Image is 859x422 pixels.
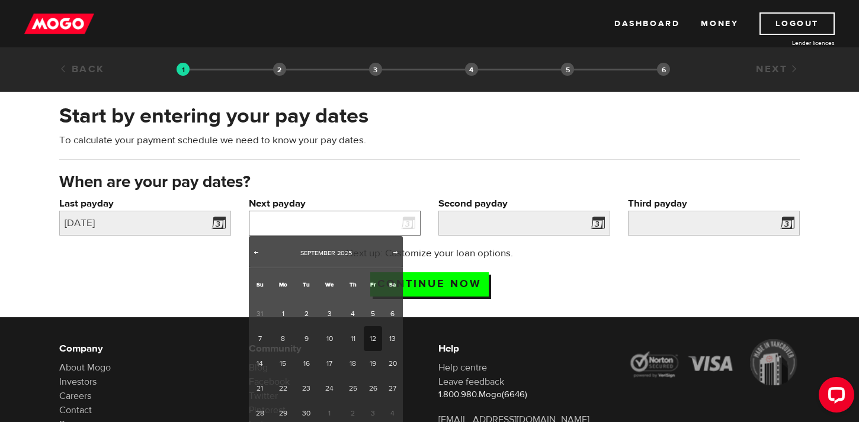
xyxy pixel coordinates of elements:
a: 18 [342,351,364,376]
iframe: LiveChat chat widget [809,372,859,422]
a: 8 [271,326,295,351]
span: Friday [370,281,376,288]
a: 13 [382,326,403,351]
a: Lender licences [746,38,835,47]
a: 2 [295,301,317,326]
a: 24 [318,376,342,401]
span: Wednesday [325,281,334,288]
span: Prev [251,247,261,257]
a: Contact [59,404,92,416]
a: Money [701,12,738,35]
a: 14 [249,351,271,376]
label: Next payday [249,196,421,211]
a: 7 [249,326,271,351]
img: legal-icons-92a2ffecb4d32d839781d1b4e4802d7b.png [628,339,800,385]
a: 5 [364,301,382,326]
span: September [300,249,335,257]
a: 1 [271,301,295,326]
a: 10 [318,326,342,351]
a: 16 [295,351,317,376]
a: 20 [382,351,403,376]
span: Tuesday [303,281,310,288]
img: transparent-188c492fd9eaac0f573672f40bb141c2.gif [177,63,190,76]
span: Sunday [257,281,264,288]
label: Second payday [438,196,610,211]
p: 1.800.980.Mogo(6646) [438,389,610,401]
a: Next [390,247,402,259]
a: 26 [364,376,382,401]
a: 19 [364,351,382,376]
a: Investors [59,376,97,388]
p: To calculate your payment schedule we need to know your pay dates. [59,133,800,147]
a: 25 [342,376,364,401]
span: Next [391,247,400,257]
a: Logout [759,12,835,35]
a: Help centre [438,362,487,373]
span: Saturday [389,281,396,288]
a: 22 [271,376,295,401]
span: Thursday [350,281,357,288]
a: 17 [318,351,342,376]
label: Last payday [59,196,231,211]
a: 9 [295,326,317,351]
img: mogo_logo-11ee424be714fa7cbb0f0f49df9e16ec.png [24,12,94,35]
span: Monday [279,281,287,288]
span: 31 [249,301,271,326]
a: Back [59,63,105,76]
a: About Mogo [59,362,111,373]
a: Prev [250,247,262,259]
a: 3 [318,301,342,326]
a: 15 [271,351,295,376]
h6: Help [438,342,610,356]
input: Continue now [370,272,489,297]
a: Dashboard [614,12,679,35]
a: Leave feedback [438,376,504,388]
span: 2025 [337,249,352,257]
a: 21 [249,376,271,401]
label: Third payday [628,196,800,211]
a: Careers [59,390,91,402]
h3: When are your pay dates? [59,173,800,192]
a: 12 [364,326,382,351]
a: 4 [342,301,364,326]
h2: Start by entering your pay dates [59,104,800,128]
a: 23 [295,376,317,401]
p: Next up: Customize your loan options. [312,246,547,260]
a: 27 [382,376,403,401]
h6: Company [59,342,231,356]
a: 11 [342,326,364,351]
a: Next [756,63,800,76]
a: 6 [382,301,403,326]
